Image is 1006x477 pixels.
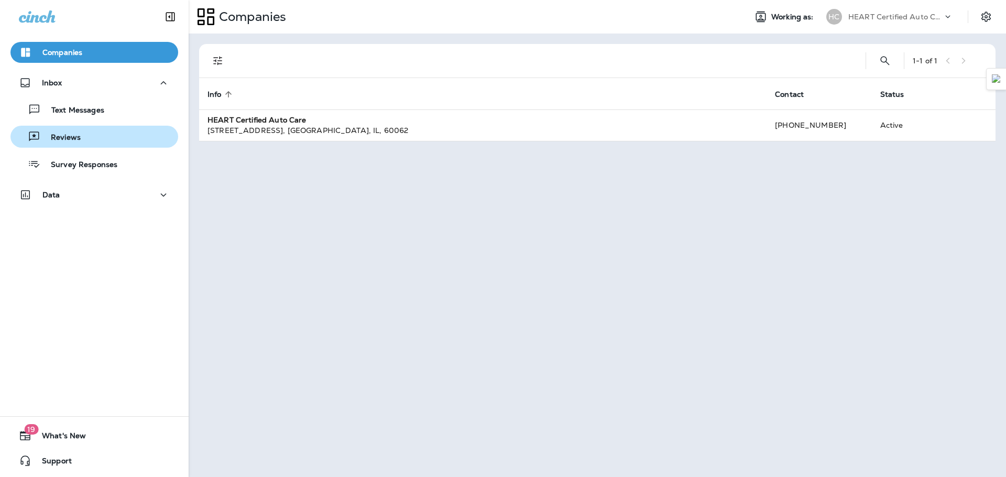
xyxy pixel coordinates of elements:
[848,13,943,21] p: HEART Certified Auto Care
[42,191,60,199] p: Data
[207,115,307,125] strong: HEART Certified Auto Care
[10,42,178,63] button: Companies
[10,98,178,120] button: Text Messages
[992,74,1001,84] img: Detect Auto
[826,9,842,25] div: HC
[10,450,178,471] button: Support
[10,72,178,93] button: Inbox
[872,109,939,141] td: Active
[41,106,104,116] p: Text Messages
[10,126,178,148] button: Reviews
[42,79,62,87] p: Inbox
[874,50,895,71] button: Search Companies
[771,13,816,21] span: Working as:
[10,425,178,446] button: 19What's New
[24,424,38,435] span: 19
[31,457,72,469] span: Support
[767,109,871,141] td: [PHONE_NUMBER]
[10,153,178,175] button: Survey Responses
[880,90,918,99] span: Status
[207,125,758,136] div: [STREET_ADDRESS] , [GEOGRAPHIC_DATA] , IL , 60062
[207,90,235,99] span: Info
[31,431,86,444] span: What's New
[215,9,286,25] p: Companies
[207,50,228,71] button: Filters
[40,133,81,143] p: Reviews
[40,160,117,170] p: Survey Responses
[775,90,817,99] span: Contact
[913,57,937,65] div: 1 - 1 of 1
[880,90,904,99] span: Status
[207,90,222,99] span: Info
[977,7,996,26] button: Settings
[10,184,178,205] button: Data
[156,6,185,27] button: Collapse Sidebar
[775,90,804,99] span: Contact
[42,48,82,57] p: Companies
